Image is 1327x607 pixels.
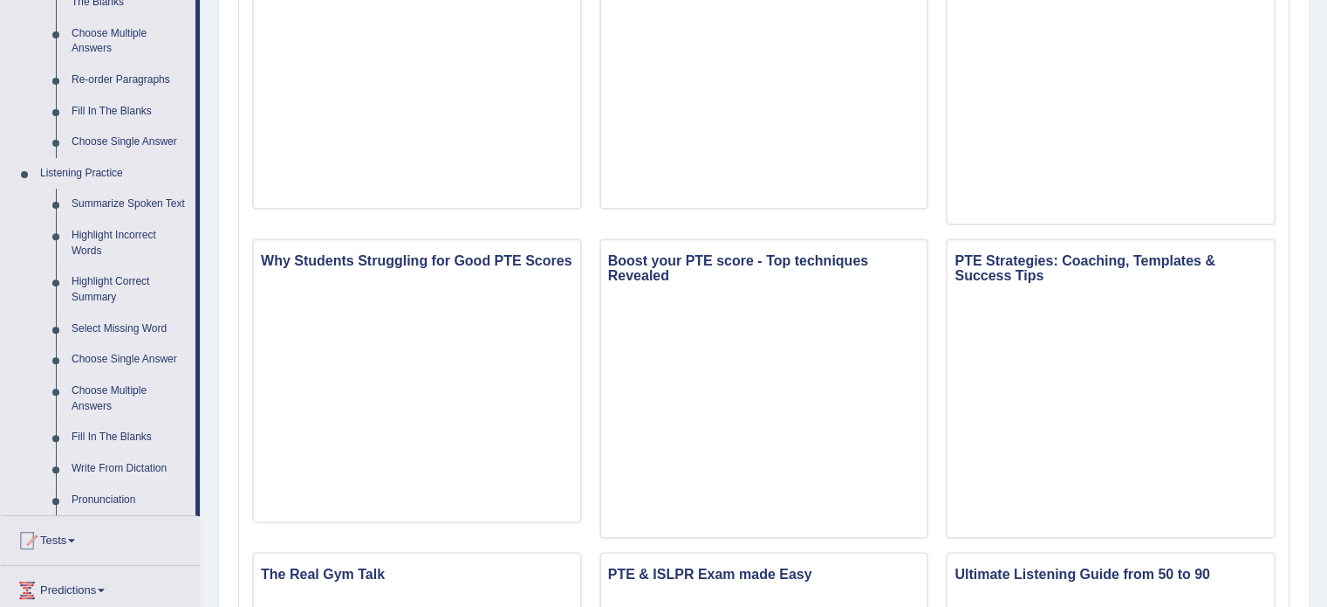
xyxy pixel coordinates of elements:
a: Choose Multiple Answers [64,376,195,422]
h3: Ultimate Listening Guide from 50 to 90 [947,562,1274,587]
a: Fill In The Blanks [64,96,195,128]
a: Re-order Paragraphs [64,65,195,96]
h3: PTE & ISLPR Exam made Easy [601,562,927,587]
h3: Boost your PTE score - Top techniques Revealed [601,249,927,288]
a: Pronunciation [64,485,195,516]
h3: Why Students Struggling for Good PTE Scores [254,249,580,273]
h3: The Real Gym Talk [254,562,580,587]
a: Choose Multiple Answers [64,18,195,65]
a: Choose Single Answer [64,344,195,376]
a: Tests [1,516,200,560]
a: Fill In The Blanks [64,422,195,453]
a: Highlight Correct Summary [64,266,195,313]
a: Select Missing Word [64,314,195,345]
a: Listening Practice [32,158,195,190]
a: Summarize Spoken Text [64,189,195,220]
a: Write From Dictation [64,453,195,485]
a: Highlight Incorrect Words [64,220,195,266]
a: Choose Single Answer [64,127,195,158]
h3: PTE Strategies: Coaching, Templates & Success Tips [947,249,1274,288]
